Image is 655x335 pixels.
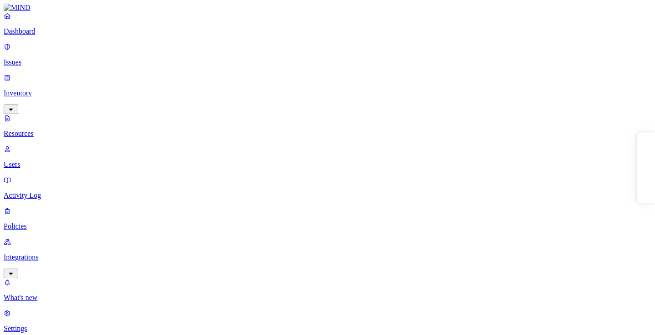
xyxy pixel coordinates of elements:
p: Users [4,160,651,169]
a: Activity Log [4,176,651,200]
p: Inventory [4,89,651,97]
a: Resources [4,114,651,138]
a: Issues [4,43,651,66]
a: Integrations [4,238,651,277]
p: Settings [4,325,651,333]
a: Inventory [4,74,651,113]
a: MIND [4,4,651,12]
p: Resources [4,130,651,138]
a: Users [4,145,651,169]
a: Dashboard [4,12,651,35]
p: Integrations [4,253,651,261]
a: What's new [4,278,651,302]
p: Dashboard [4,27,651,35]
a: Settings [4,309,651,333]
p: Policies [4,222,651,230]
p: What's new [4,294,651,302]
a: Policies [4,207,651,230]
img: MIND [4,4,30,12]
p: Issues [4,58,651,66]
p: Activity Log [4,191,651,200]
